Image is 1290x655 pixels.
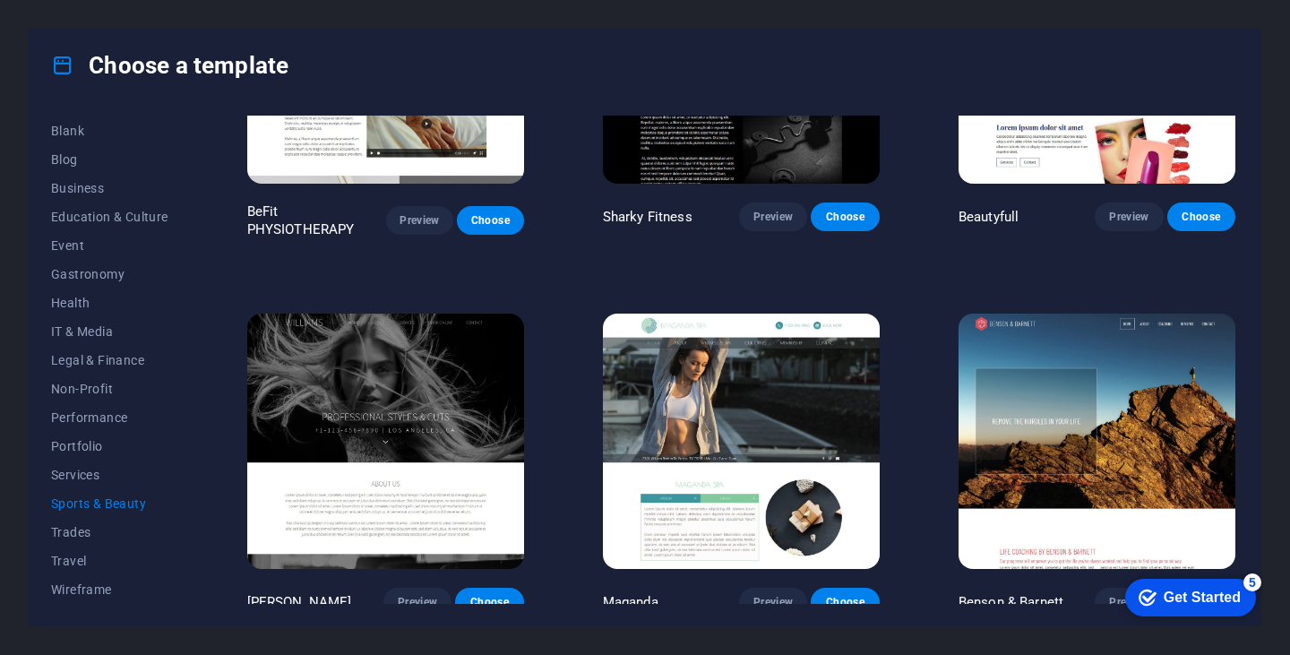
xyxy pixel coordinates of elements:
[739,588,807,616] button: Preview
[51,375,168,403] button: Non-Profit
[959,314,1235,569] img: Benson & Barnett
[825,595,864,609] span: Choose
[825,210,864,224] span: Choose
[51,439,168,453] span: Portfolio
[51,210,168,224] span: Education & Culture
[51,203,168,231] button: Education & Culture
[603,208,692,226] p: Sharky Fitness
[1095,203,1163,231] button: Preview
[1167,203,1235,231] button: Choose
[471,213,510,228] span: Choose
[51,554,168,568] span: Travel
[51,51,288,80] h4: Choose a template
[51,238,168,253] span: Event
[51,496,168,511] span: Sports & Beauty
[51,353,168,367] span: Legal & Finance
[386,206,453,235] button: Preview
[603,593,658,611] p: Maganda
[469,595,509,609] span: Choose
[455,588,523,616] button: Choose
[133,4,150,22] div: 5
[51,317,168,346] button: IT & Media
[51,575,168,604] button: Wireframe
[959,208,1019,226] p: Beautyfull
[247,203,386,238] p: BeFit PHYSIOTHERAPY
[51,382,168,396] span: Non-Profit
[400,213,439,228] span: Preview
[51,289,168,317] button: Health
[1095,588,1163,616] button: Preview
[51,231,168,260] button: Event
[247,314,524,569] img: Williams
[51,403,168,432] button: Performance
[398,595,437,609] span: Preview
[51,461,168,489] button: Services
[603,314,880,569] img: Maganda
[51,267,168,281] span: Gastronomy
[51,181,168,195] span: Business
[51,124,168,138] span: Blank
[959,593,1063,611] p: Benson & Barnett
[753,595,793,609] span: Preview
[811,203,879,231] button: Choose
[1109,595,1148,609] span: Preview
[51,468,168,482] span: Services
[1109,210,1148,224] span: Preview
[753,210,793,224] span: Preview
[51,547,168,575] button: Travel
[51,152,168,167] span: Blog
[51,116,168,145] button: Blank
[51,260,168,289] button: Gastronomy
[51,346,168,375] button: Legal & Finance
[51,410,168,425] span: Performance
[811,588,879,616] button: Choose
[51,145,168,174] button: Blog
[457,206,524,235] button: Choose
[51,174,168,203] button: Business
[51,525,168,539] span: Trades
[53,20,130,36] div: Get Started
[247,593,352,611] p: [PERSON_NAME]
[51,489,168,518] button: Sports & Beauty
[51,518,168,547] button: Trades
[739,203,807,231] button: Preview
[51,432,168,461] button: Portfolio
[1182,210,1221,224] span: Choose
[51,582,168,597] span: Wireframe
[51,296,168,310] span: Health
[14,9,145,47] div: Get Started 5 items remaining, 0% complete
[51,324,168,339] span: IT & Media
[383,588,451,616] button: Preview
